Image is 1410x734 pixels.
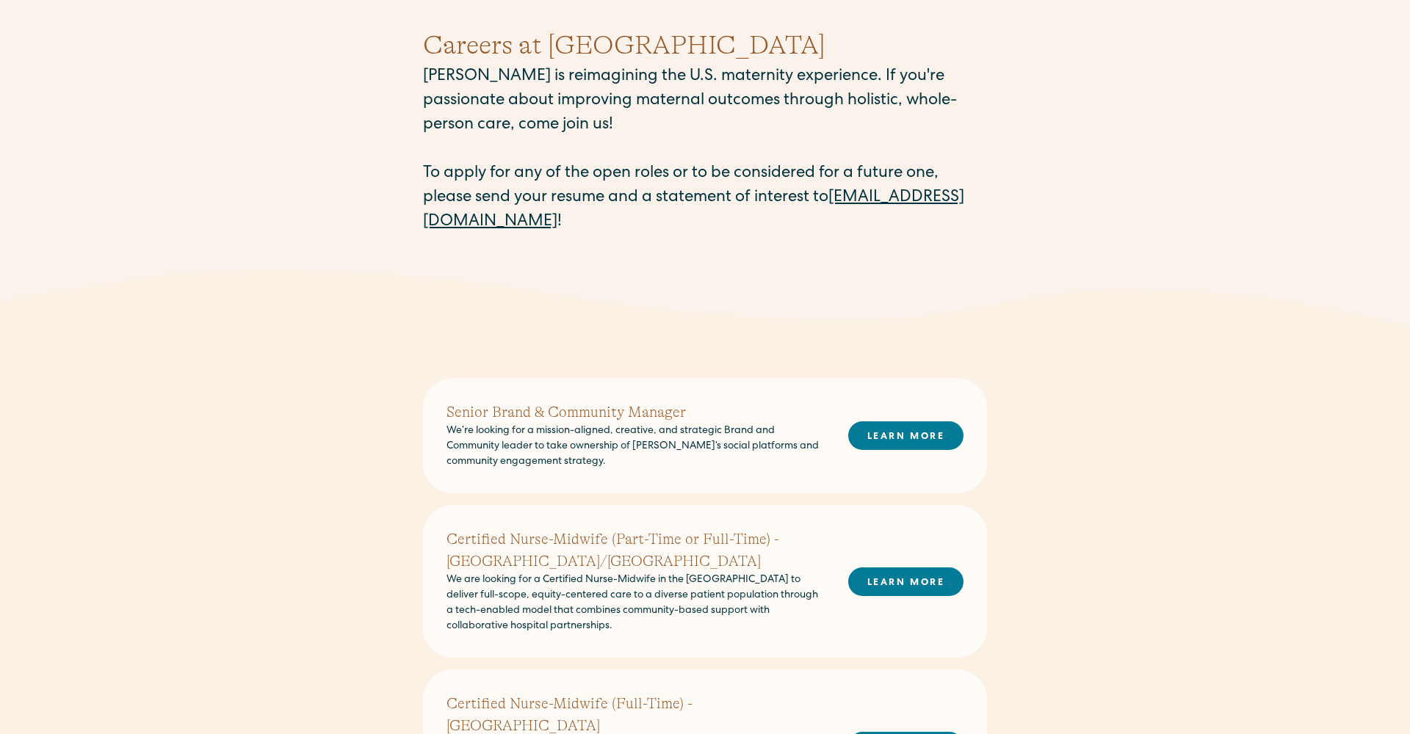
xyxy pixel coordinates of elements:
[848,567,963,596] a: LEARN MORE
[423,65,987,235] p: [PERSON_NAME] is reimagining the U.S. maternity experience. If you're passionate about improving ...
[446,528,825,573] h2: Certified Nurse-Midwife (Part-Time or Full-Time) - [GEOGRAPHIC_DATA]/[GEOGRAPHIC_DATA]
[446,424,825,470] p: We’re looking for a mission-aligned, creative, and strategic Brand and Community leader to take o...
[423,26,987,65] h1: Careers at [GEOGRAPHIC_DATA]
[848,421,963,450] a: LEARN MORE
[446,401,825,424] h2: Senior Brand & Community Manager
[446,573,825,634] p: We are looking for a Certified Nurse-Midwife in the [GEOGRAPHIC_DATA] to deliver full-scope, equi...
